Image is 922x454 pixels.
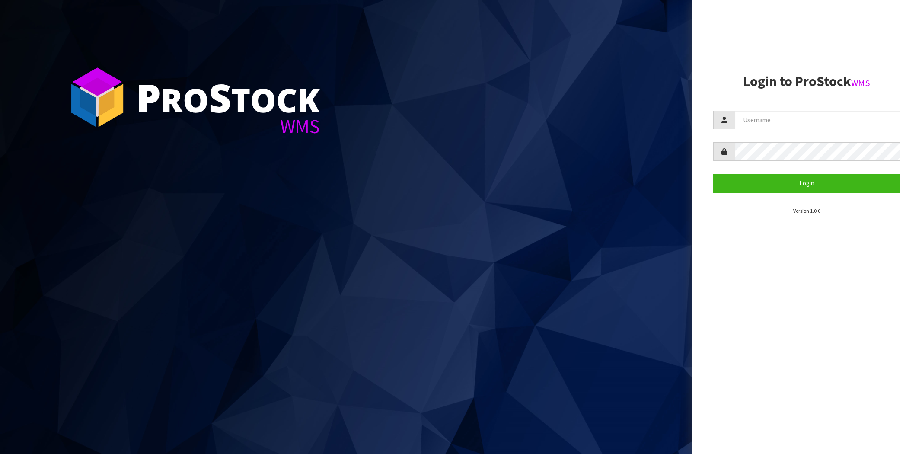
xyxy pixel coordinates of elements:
div: WMS [136,117,320,136]
input: Username [735,111,900,129]
img: ProStock Cube [65,65,130,130]
span: P [136,71,161,124]
div: ro tock [136,78,320,117]
small: WMS [851,77,870,89]
button: Login [713,174,900,192]
span: S [209,71,231,124]
h2: Login to ProStock [713,74,900,89]
small: Version 1.0.0 [793,208,820,214]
